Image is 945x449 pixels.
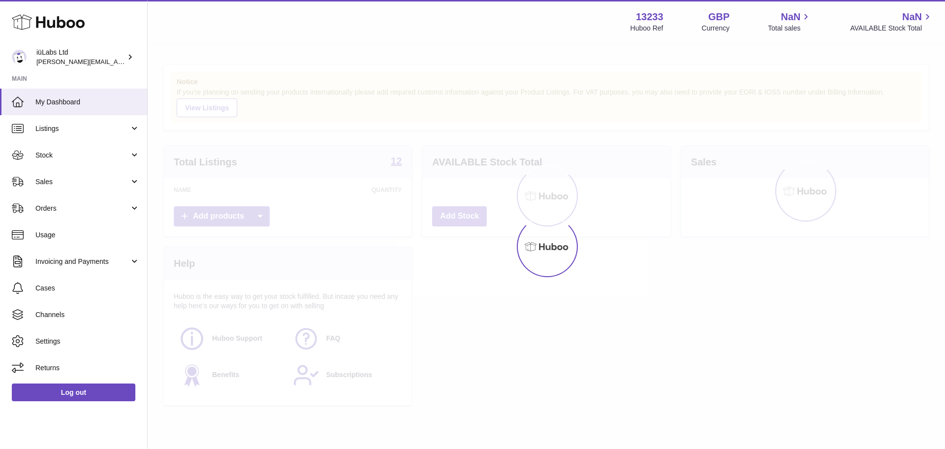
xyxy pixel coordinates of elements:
span: Cases [35,284,140,293]
img: annunziata@iulabs.co [12,50,27,64]
div: iüLabs Ltd [36,48,125,66]
span: Orders [35,204,129,213]
span: NaN [902,10,922,24]
span: My Dashboard [35,97,140,107]
strong: 13233 [636,10,663,24]
strong: GBP [708,10,729,24]
span: Returns [35,363,140,373]
div: Huboo Ref [630,24,663,33]
span: Total sales [768,24,812,33]
span: Listings [35,124,129,133]
span: AVAILABLE Stock Total [850,24,933,33]
span: Sales [35,177,129,187]
a: Log out [12,384,135,401]
span: Invoicing and Payments [35,257,129,266]
span: Stock [35,151,129,160]
span: Channels [35,310,140,320]
span: Settings [35,337,140,346]
span: Usage [35,230,140,240]
div: Currency [702,24,730,33]
a: NaN Total sales [768,10,812,33]
span: NaN [781,10,800,24]
a: NaN AVAILABLE Stock Total [850,10,933,33]
span: [PERSON_NAME][EMAIL_ADDRESS][DOMAIN_NAME] [36,58,197,65]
